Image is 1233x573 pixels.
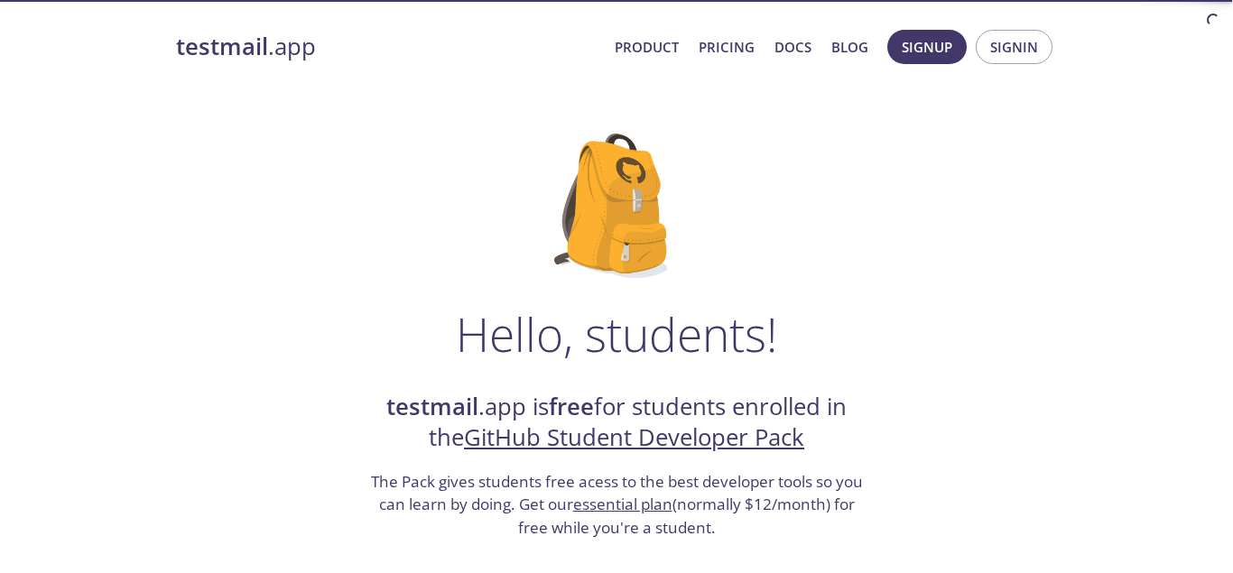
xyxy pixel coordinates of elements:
[990,35,1038,59] span: Signin
[831,35,868,59] a: Blog
[176,32,600,62] a: testmail.app
[368,470,865,540] h3: The Pack gives students free acess to the best developer tools so you can learn by doing. Get our...
[902,35,952,59] span: Signup
[464,421,804,453] a: GitHub Student Developer Pack
[699,35,755,59] a: Pricing
[573,494,672,514] a: essential plan
[774,35,811,59] a: Docs
[615,35,679,59] a: Product
[976,30,1052,64] button: Signin
[549,391,594,422] strong: free
[887,30,967,64] button: Signup
[554,134,680,278] img: github-student-backpack.png
[368,392,865,454] h2: .app is for students enrolled in the
[176,31,268,62] strong: testmail
[456,307,777,361] h1: Hello, students!
[386,391,478,422] strong: testmail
